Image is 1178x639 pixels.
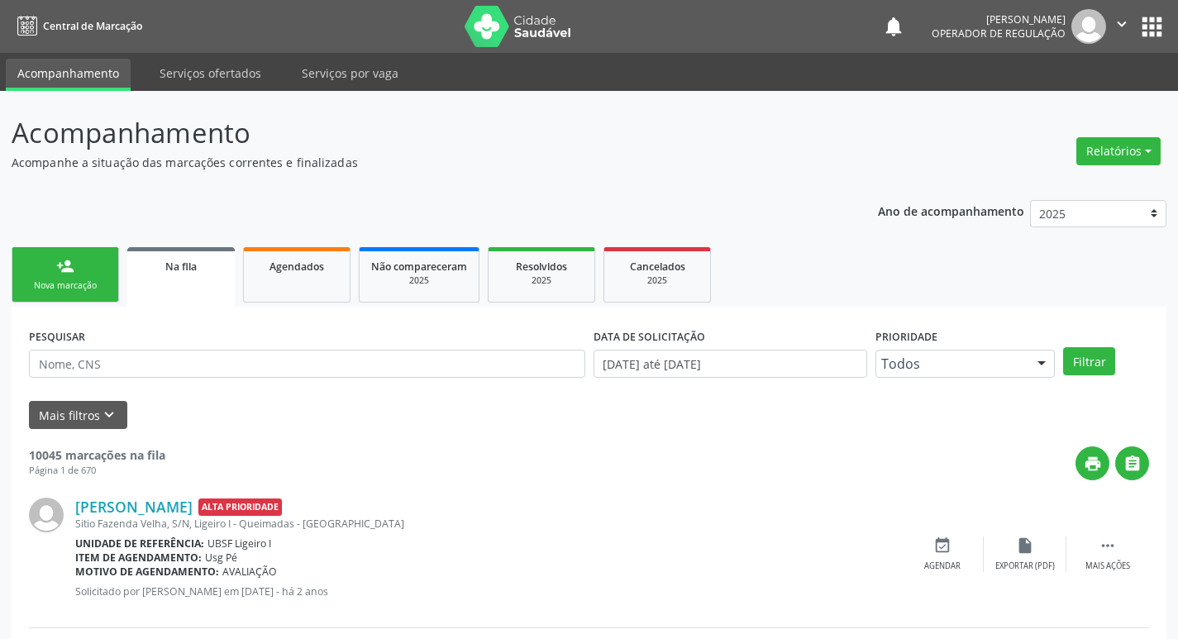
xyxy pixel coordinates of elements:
button: apps [1137,12,1166,41]
button: print [1075,446,1109,480]
div: Exportar (PDF) [995,560,1055,572]
div: 2025 [371,274,467,287]
input: Nome, CNS [29,350,585,378]
i:  [1113,15,1131,33]
div: Mais ações [1085,560,1130,572]
button:  [1115,446,1149,480]
span: UBSF Ligeiro I [207,536,271,551]
label: DATA DE SOLICITAÇÃO [594,324,705,350]
span: Usg Pé [205,551,237,565]
div: Nova marcação [24,279,107,292]
span: Todos [881,355,1022,372]
div: Agendar [924,560,961,572]
span: Central de Marcação [43,19,142,33]
p: Solicitado por [PERSON_NAME] em [DATE] - há 2 anos [75,584,901,598]
i: keyboard_arrow_down [100,406,118,424]
p: Acompanhe a situação das marcações correntes e finalizadas [12,154,820,171]
a: Serviços por vaga [290,59,410,88]
div: 2025 [500,274,583,287]
a: Acompanhamento [6,59,131,91]
button: Relatórios [1076,137,1161,165]
div: Página 1 de 670 [29,464,165,478]
img: img [1071,9,1106,44]
input: Selecione um intervalo [594,350,867,378]
span: AVALIAÇÃO [222,565,277,579]
button:  [1106,9,1137,44]
span: Cancelados [630,260,685,274]
div: 2025 [616,274,699,287]
p: Acompanhamento [12,112,820,154]
button: Filtrar [1063,347,1115,375]
i:  [1123,455,1142,473]
i: insert_drive_file [1016,536,1034,555]
label: PESQUISAR [29,324,85,350]
div: person_add [56,257,74,275]
span: Operador de regulação [932,26,1066,41]
button: Mais filtroskeyboard_arrow_down [29,401,127,430]
a: Serviços ofertados [148,59,273,88]
a: [PERSON_NAME] [75,498,193,516]
div: Sitio Fazenda Velha, S/N, Ligeiro I - Queimadas - [GEOGRAPHIC_DATA] [75,517,901,531]
p: Ano de acompanhamento [878,200,1024,221]
strong: 10045 marcações na fila [29,447,165,463]
i:  [1099,536,1117,555]
label: Prioridade [875,324,937,350]
b: Motivo de agendamento: [75,565,219,579]
i: print [1084,455,1102,473]
span: Na fila [165,260,197,274]
span: Não compareceram [371,260,467,274]
div: [PERSON_NAME] [932,12,1066,26]
span: Resolvidos [516,260,567,274]
button: notifications [882,15,905,38]
a: Central de Marcação [12,12,142,40]
span: Alta Prioridade [198,498,282,516]
b: Unidade de referência: [75,536,204,551]
b: Item de agendamento: [75,551,202,565]
span: Agendados [269,260,324,274]
i: event_available [933,536,951,555]
img: img [29,498,64,532]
